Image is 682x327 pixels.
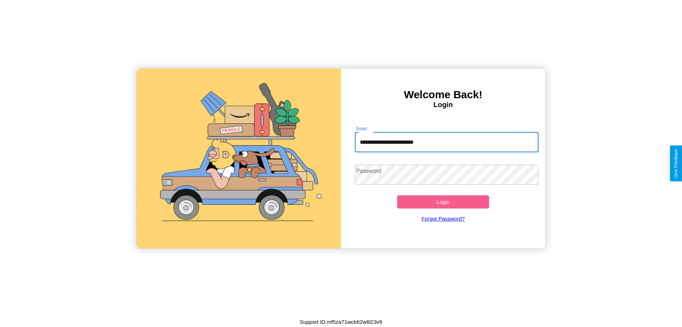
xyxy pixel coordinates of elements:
[397,195,489,209] button: Login
[341,101,545,109] h4: Login
[341,89,545,101] h3: Welcome Back!
[300,317,382,327] p: Support ID: mf5za71wcb62w6l23v9
[673,149,678,178] div: Give Feedback
[351,209,535,229] a: Forgot Password?
[137,69,341,248] img: gif
[356,126,367,132] label: Email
